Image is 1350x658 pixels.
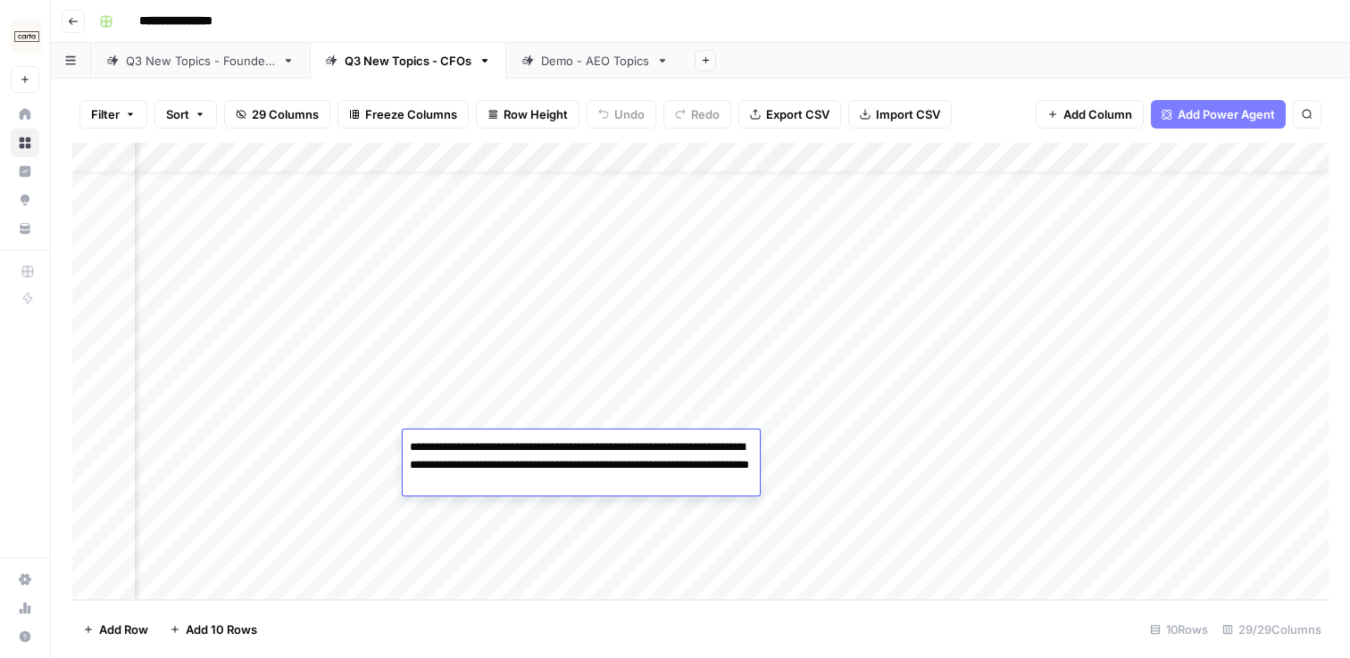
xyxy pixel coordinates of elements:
[1143,615,1215,644] div: 10 Rows
[1063,105,1132,123] span: Add Column
[476,100,579,129] button: Row Height
[365,105,457,123] span: Freeze Columns
[1151,100,1286,129] button: Add Power Agent
[1036,100,1144,129] button: Add Column
[11,622,39,651] button: Help + Support
[766,105,829,123] span: Export CSV
[11,157,39,186] a: Insights
[11,21,43,53] img: Carta Logo
[154,100,217,129] button: Sort
[79,100,147,129] button: Filter
[337,100,469,129] button: Freeze Columns
[345,52,471,70] div: Q3 New Topics - CFOs
[1178,105,1275,123] span: Add Power Agent
[541,52,649,70] div: Demo - AEO Topics
[11,14,39,59] button: Workspace: Carta
[72,615,159,644] button: Add Row
[186,621,257,638] span: Add 10 Rows
[738,100,841,129] button: Export CSV
[126,52,275,70] div: Q3 New Topics - Founders
[166,105,189,123] span: Sort
[252,105,319,123] span: 29 Columns
[91,105,120,123] span: Filter
[11,214,39,243] a: Your Data
[587,100,656,129] button: Undo
[506,43,684,79] a: Demo - AEO Topics
[91,43,310,79] a: Q3 New Topics - Founders
[224,100,330,129] button: 29 Columns
[691,105,720,123] span: Redo
[11,565,39,594] a: Settings
[1215,615,1329,644] div: 29/29 Columns
[310,43,506,79] a: Q3 New Topics - CFOs
[614,105,645,123] span: Undo
[11,129,39,157] a: Browse
[11,100,39,129] a: Home
[11,186,39,214] a: Opportunities
[11,594,39,622] a: Usage
[876,105,940,123] span: Import CSV
[663,100,731,129] button: Redo
[504,105,568,123] span: Row Height
[848,100,952,129] button: Import CSV
[99,621,148,638] span: Add Row
[159,615,268,644] button: Add 10 Rows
